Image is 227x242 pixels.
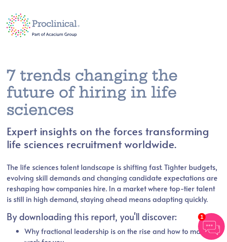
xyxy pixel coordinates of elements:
h5: By downloading this report, you'll discover: [7,211,220,222]
h1: 7 trends changing the future of hiring in life sciences [7,67,220,118]
h4: Expert insights on the forces transforming life sciences recruitment worldwide. [7,125,220,151]
p: The life sciences talent landscape is shifting fast. Tighter budgets, evolving skill demands and ... [7,161,220,204]
img: Chatbot [198,213,225,240]
span: 1 [198,213,206,221]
